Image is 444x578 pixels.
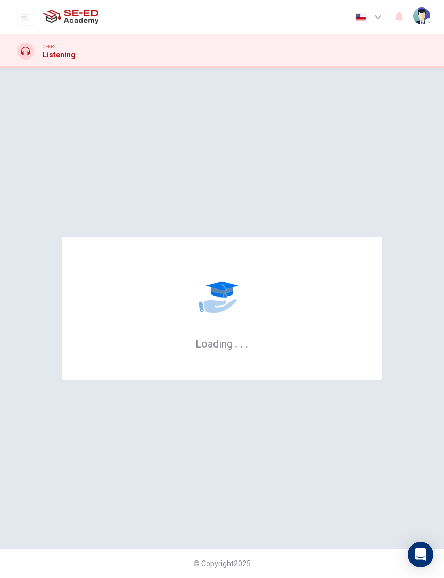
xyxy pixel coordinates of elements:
span: © Copyright 2025 [193,559,251,568]
div: Open Intercom Messenger [408,542,433,567]
h1: Listening [43,51,76,59]
img: SE-ED Academy logo [43,6,98,28]
h6: . [245,334,249,351]
h6: . [234,334,238,351]
h6: Loading [195,336,249,350]
h6: . [240,334,243,351]
button: open mobile menu [17,9,34,26]
img: Profile picture [413,7,430,24]
span: CEFR [43,43,54,51]
img: en [354,13,367,21]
